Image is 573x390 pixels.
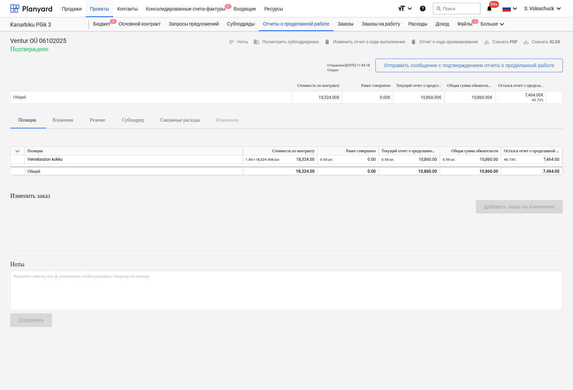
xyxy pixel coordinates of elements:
[472,19,478,24] span: 1
[504,158,516,161] small: 40.73%
[13,147,21,155] span: keyboard_arrow_down
[115,17,165,31] a: Основной контракт
[294,83,340,88] div: Стоимость по контракту
[10,192,563,200] p: Изменить заказ
[539,357,573,390] div: Віджет чату
[433,3,481,14] button: Поиск
[327,63,345,67] p: Отправлено :
[511,4,519,13] i: keyboard_arrow_down
[384,61,554,70] div: Отправить сообщение с подтверждением отчета о проделанной работе
[13,94,26,100] p: Общий
[396,83,442,88] div: Текущий отчет о проделанной работе
[444,92,495,103] div: 10,860.00€
[382,167,437,176] div: 10,860.00
[18,116,36,124] p: Позиции
[253,38,319,46] span: Посмотреть субподрядчика
[382,158,394,161] small: 0.59 шт.
[324,38,405,46] span: Изменить отчет о ходе выполнения
[408,37,481,47] button: Отчет о ходе архивирования
[225,4,232,9] span: 1
[443,158,456,161] small: 0.59 шт.
[501,147,562,155] div: Остался отчет о проделанной работе
[443,155,498,164] div: 10,860.00
[10,45,66,53] p: Подтверждено
[523,39,529,45] span: save_alt
[358,17,404,31] a: Заказы на работу
[486,4,493,13] i: notifications
[436,6,441,11] span: search
[259,17,334,31] a: Отчеты о проделанной работе
[539,357,573,390] iframe: Chat Widget
[447,83,493,88] div: Общая сумма обязательств
[320,155,376,164] div: 0.00
[291,92,342,103] div: 18,324.00€
[246,158,280,161] small: 1.00 × 18,324.00€ / шт.
[89,17,115,31] div: Бюджет
[122,116,144,124] p: Субподряд
[165,17,223,31] a: Запросы предложений
[327,68,339,72] p: Открыт :
[498,83,544,88] div: Остался отчет о проделанной работе
[28,155,240,164] div: Ventelatsion kokku
[246,155,315,164] div: 18,324.00
[160,116,200,124] p: Связанные расходы
[379,147,440,155] div: Текущий отчет о проделанной работе
[246,167,315,176] div: 18,324.00
[453,17,476,31] a: Файлы1
[476,17,510,31] div: Больше
[440,167,501,175] div: 10,860.00
[89,116,106,124] p: Резюме
[10,260,563,268] p: Ноты
[382,155,437,164] div: 10,860.00
[481,37,521,47] button: Скачать PDF
[53,116,73,124] p: Вложения
[504,155,559,164] div: 7,464.00
[393,92,444,103] div: 10,860.00€
[89,17,115,31] a: Бюджет3
[10,37,66,45] p: Ventur OÜ 06102025
[410,39,417,45] span: delete
[229,39,235,45] span: notes
[498,20,506,28] i: keyboard_arrow_down
[504,167,559,176] div: 7,464.00
[520,37,563,47] button: Скачать XLSX
[251,37,321,47] button: Посмотреть субподрядчика
[432,17,453,31] a: Доход
[243,147,318,155] div: Стоимость по контракту
[253,39,259,45] span: business
[532,98,543,102] small: 40.73%
[404,17,432,31] a: Расходы
[320,158,333,161] small: 0.00 шт.
[318,147,379,155] div: Ранее совершено
[25,147,243,155] div: Позиция
[398,4,406,13] i: format_size
[406,4,414,13] i: keyboard_arrow_down
[324,39,330,45] span: delete
[320,167,376,176] div: 0.00
[523,38,560,46] span: Скачать XLSX
[369,68,370,72] p: -
[10,21,81,29] div: Kanarbiku Põik 3
[345,83,391,88] div: Ранее совершено
[484,38,518,46] span: Скачать PDF
[226,37,251,47] button: Ноты
[345,63,370,67] p: [DATE] 11:34:18
[223,17,259,31] a: Субподряды
[110,19,117,24] span: 3
[555,4,563,13] i: keyboard_arrow_down
[524,6,554,11] span: S. Voloschuck
[25,167,243,175] div: Общий
[440,147,501,155] div: Общая сумма обязательств
[419,4,426,13] i: База знаний
[484,39,490,45] span: save_alt
[229,38,248,46] span: Ноты
[453,17,476,31] div: Файлы
[375,59,563,72] button: Отправить сообщение с подтверждением отчета о проделанной работе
